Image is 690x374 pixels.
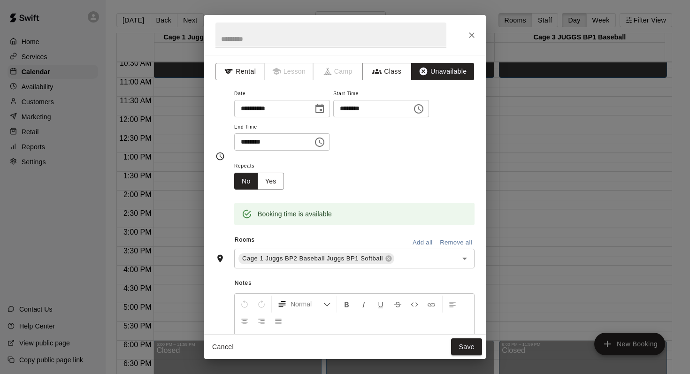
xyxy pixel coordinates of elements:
[234,173,258,190] button: No
[390,296,406,313] button: Format Strikethrough
[333,88,429,100] span: Start Time
[235,237,255,243] span: Rooms
[253,313,269,329] button: Right Align
[310,133,329,152] button: Choose time, selected time is 11:45 AM
[458,252,471,265] button: Open
[407,236,437,250] button: Add all
[411,63,474,80] button: Unavailable
[234,173,284,190] div: outlined button group
[265,63,314,80] span: Lessons must be created in the Services page first
[437,236,475,250] button: Remove all
[406,296,422,313] button: Insert Code
[215,152,225,161] svg: Timing
[423,296,439,313] button: Insert Link
[237,313,253,329] button: Center Align
[270,313,286,329] button: Justify Align
[314,63,363,80] span: Camps can only be created in the Services page
[234,121,330,134] span: End Time
[373,296,389,313] button: Format Underline
[258,173,284,190] button: Yes
[291,299,323,309] span: Normal
[238,253,394,264] div: Cage 1 Juggs BP2 Baseball Juggs BP1 Softball
[238,254,387,263] span: Cage 1 Juggs BP2 Baseball Juggs BP1 Softball
[274,296,335,313] button: Formatting Options
[234,160,291,173] span: Repeats
[215,254,225,263] svg: Rooms
[356,296,372,313] button: Format Italics
[339,296,355,313] button: Format Bold
[258,206,332,222] div: Booking time is available
[409,99,428,118] button: Choose time, selected time is 11:00 AM
[237,296,253,313] button: Undo
[310,99,329,118] button: Choose date, selected date is Aug 16, 2025
[215,63,265,80] button: Rental
[362,63,412,80] button: Class
[451,338,482,356] button: Save
[234,88,330,100] span: Date
[463,27,480,44] button: Close
[445,296,460,313] button: Left Align
[253,296,269,313] button: Redo
[208,338,238,356] button: Cancel
[235,276,475,291] span: Notes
